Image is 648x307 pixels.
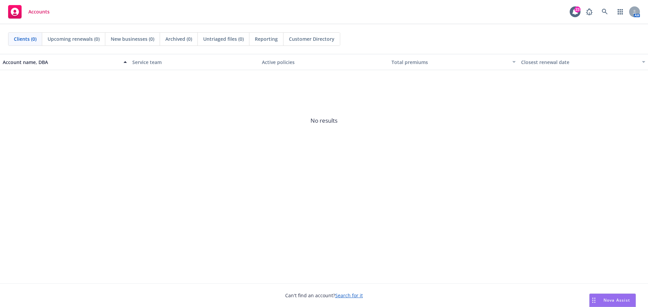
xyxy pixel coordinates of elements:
button: Closest renewal date [518,54,648,70]
button: Active policies [259,54,389,70]
span: Accounts [28,9,50,14]
div: Account name, DBA [3,59,119,66]
span: Nova Assist [603,297,630,303]
span: Can't find an account? [285,292,363,299]
div: Service team [132,59,256,66]
a: Search [598,5,612,19]
div: Drag to move [590,294,598,307]
div: Active policies [262,59,386,66]
div: Closest renewal date [521,59,638,66]
button: Nova Assist [589,294,636,307]
span: Customer Directory [289,35,334,42]
span: Untriaged files (0) [203,35,244,42]
a: Report a Bug [583,5,596,19]
span: Clients (0) [14,35,36,42]
span: Reporting [255,35,278,42]
span: Archived (0) [165,35,192,42]
a: Switch app [614,5,627,19]
a: Search for it [335,292,363,299]
span: New businesses (0) [111,35,154,42]
div: Total premiums [391,59,508,66]
a: Accounts [5,2,52,21]
span: Upcoming renewals (0) [48,35,100,42]
button: Service team [130,54,259,70]
button: Total premiums [389,54,518,70]
div: 23 [574,6,580,12]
